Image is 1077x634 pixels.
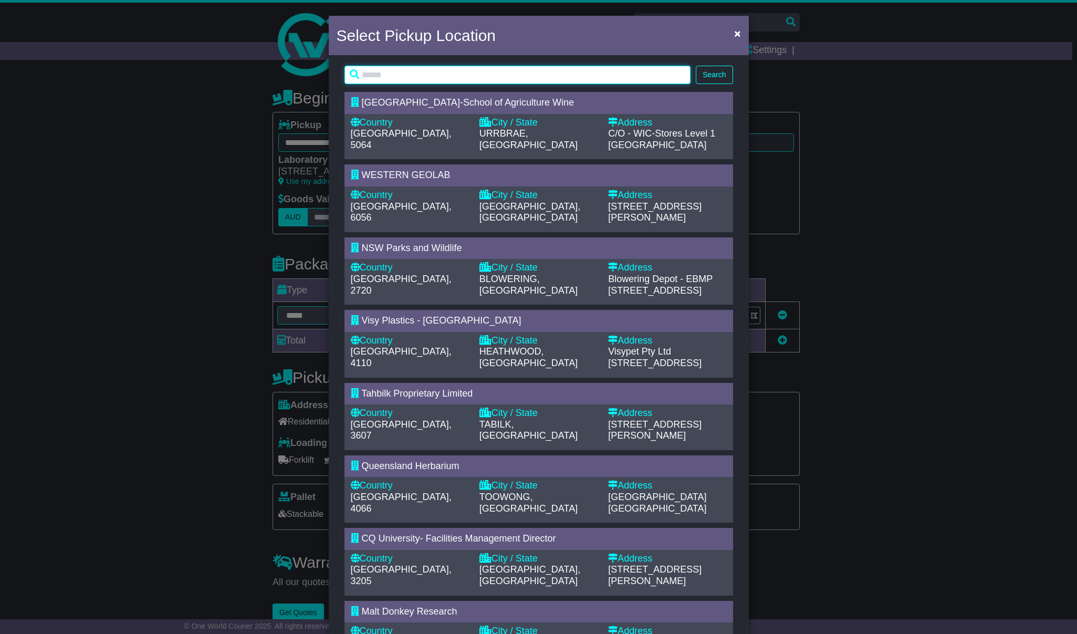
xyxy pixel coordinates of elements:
[351,262,469,274] div: Country
[351,564,452,586] span: [GEOGRAPHIC_DATA], 3205
[362,533,556,544] span: CQ University- Facilities Management Director
[479,346,578,368] span: HEATHWOOD, [GEOGRAPHIC_DATA]
[608,285,702,296] span: [STREET_ADDRESS]
[608,262,726,274] div: Address
[696,66,733,84] button: Search
[479,117,598,129] div: City / State
[608,117,726,129] div: Address
[362,315,521,326] span: Visy Plastics - [GEOGRAPHIC_DATA]
[351,480,469,492] div: Country
[479,190,598,201] div: City / State
[351,117,469,129] div: Country
[479,419,578,441] span: TABILK, [GEOGRAPHIC_DATA]
[608,201,702,223] span: [STREET_ADDRESS][PERSON_NAME]
[351,408,469,419] div: Country
[351,190,469,201] div: Country
[362,606,457,617] span: Malt Donkey Research
[351,419,452,441] span: [GEOGRAPHIC_DATA], 3607
[608,503,706,514] span: [GEOGRAPHIC_DATA]
[351,274,452,296] span: [GEOGRAPHIC_DATA], 2720
[608,358,702,368] span: [STREET_ADDRESS]
[734,27,740,39] span: ×
[479,274,578,296] span: BLOWERING, [GEOGRAPHIC_DATA]
[351,201,452,223] span: [GEOGRAPHIC_DATA], 6056
[362,170,451,180] span: WESTERN GEOLAB
[479,480,598,492] div: City / State
[351,346,452,368] span: [GEOGRAPHIC_DATA], 4110
[479,128,578,150] span: URRBRAE, [GEOGRAPHIC_DATA]
[608,335,726,347] div: Address
[608,419,702,441] span: [STREET_ADDRESS][PERSON_NAME]
[362,461,459,471] span: Queensland Herbarium
[479,564,580,586] span: [GEOGRAPHIC_DATA], [GEOGRAPHIC_DATA]
[351,335,469,347] div: Country
[351,492,452,514] span: [GEOGRAPHIC_DATA], 4066
[479,262,598,274] div: City / State
[608,480,726,492] div: Address
[729,23,746,44] button: Close
[608,553,726,565] div: Address
[608,408,726,419] div: Address
[608,128,682,139] span: C/O - WIC-Stores
[362,97,574,108] span: [GEOGRAPHIC_DATA]-School of Agriculture Wine
[479,408,598,419] div: City / State
[479,553,598,565] div: City / State
[337,24,496,47] h4: Select Pickup Location
[608,128,715,150] span: Level 1 [GEOGRAPHIC_DATA]
[608,274,713,284] span: Blowering Depot - EBMP
[351,553,469,565] div: Country
[351,128,452,150] span: [GEOGRAPHIC_DATA], 5064
[608,564,702,586] span: [STREET_ADDRESS][PERSON_NAME]
[608,346,671,357] span: Visypet Pty Ltd
[361,388,473,399] span: Tahbilk Proprietary Limited
[362,243,462,253] span: NSW Parks and Wildlife
[479,335,598,347] div: City / State
[608,492,706,502] span: [GEOGRAPHIC_DATA]
[479,492,578,514] span: TOOWONG, [GEOGRAPHIC_DATA]
[608,190,726,201] div: Address
[479,201,580,223] span: [GEOGRAPHIC_DATA], [GEOGRAPHIC_DATA]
